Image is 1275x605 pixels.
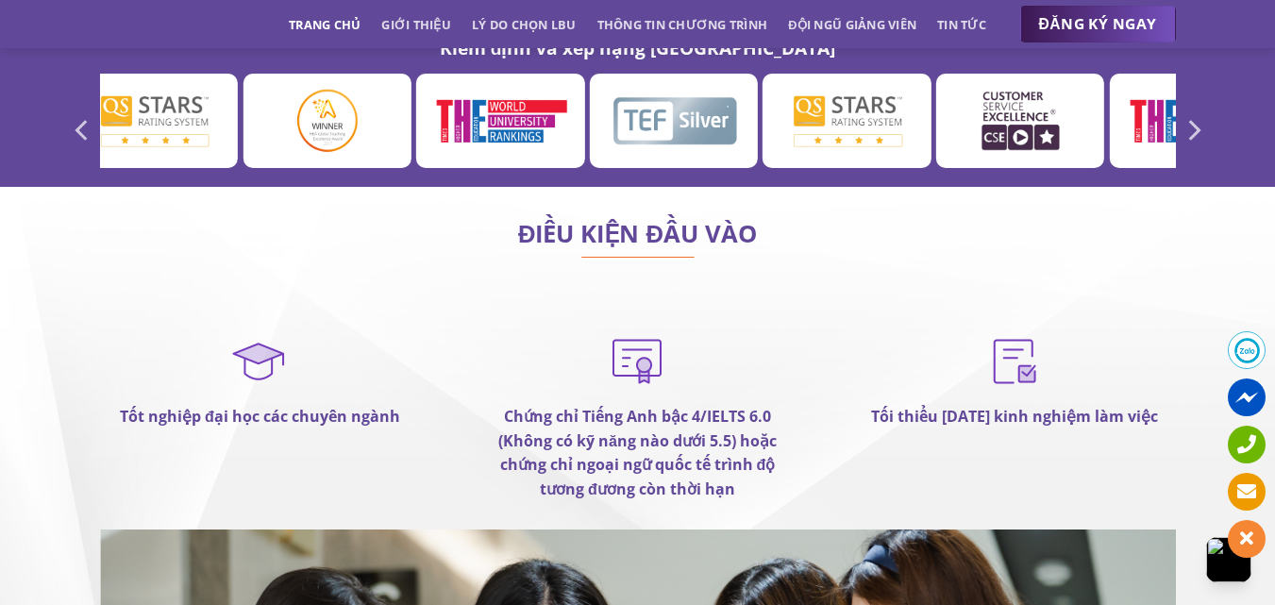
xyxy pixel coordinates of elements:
img: line-lbu.jpg [581,257,695,259]
span: ĐĂNG KÝ NGAY [1039,12,1157,36]
a: Giới thiệu [381,8,451,42]
a: Thông tin chương trình [597,8,768,42]
button: Next [1176,111,1210,148]
strong: Tối thiểu [DATE] kinh nghiệm làm việc [871,406,1158,427]
h2: ĐIỀU KIỆN ĐẦU VÀO [100,225,1176,244]
strong: Tốt nghiệp đại học các chuyên ngành [120,406,400,427]
button: Previous [66,111,100,148]
a: Đội ngũ giảng viên [788,8,916,42]
a: Tin tức [937,8,986,42]
a: Lý do chọn LBU [472,8,577,42]
a: Trang chủ [289,8,361,42]
strong: Chứng chỉ Tiếng Anh bậc 4/IELTS 6.0 (Không có kỹ năng nào dưới 5.5) hoặc chứng chỉ ngoại ngữ quốc... [498,406,777,499]
a: ĐĂNG KÝ NGAY [1020,6,1176,43]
